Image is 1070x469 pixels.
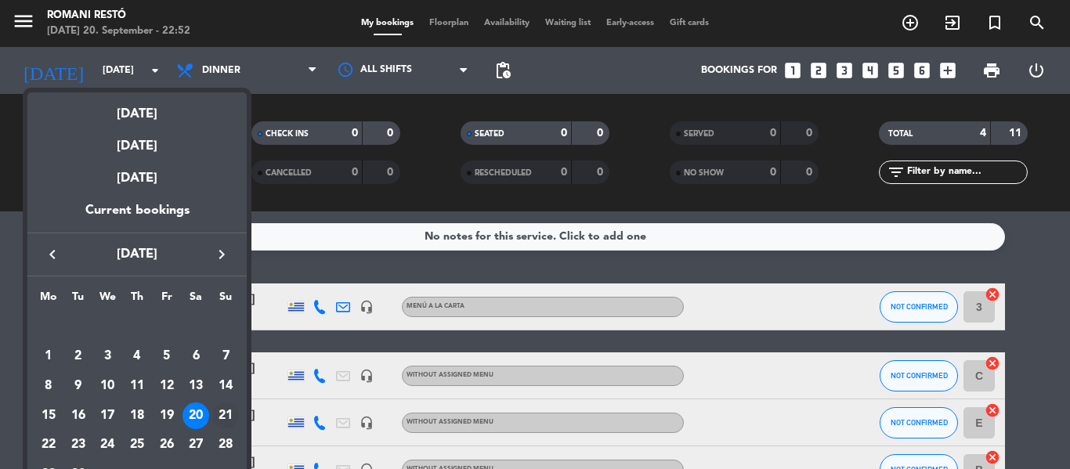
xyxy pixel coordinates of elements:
[212,245,231,264] i: keyboard_arrow_right
[34,401,63,431] td: September 15, 2025
[94,432,121,459] div: 24
[152,431,182,460] td: September 26, 2025
[182,431,211,460] td: September 27, 2025
[122,288,152,312] th: Thursday
[122,431,152,460] td: September 25, 2025
[152,371,182,401] td: September 12, 2025
[34,342,63,372] td: September 1, 2025
[94,402,121,429] div: 17
[92,431,122,460] td: September 24, 2025
[63,288,93,312] th: Tuesday
[152,342,182,372] td: September 5, 2025
[212,402,239,429] div: 21
[94,373,121,399] div: 10
[211,371,240,401] td: September 14, 2025
[154,432,180,459] div: 26
[67,244,208,265] span: [DATE]
[124,343,150,370] div: 4
[92,342,122,372] td: September 3, 2025
[154,343,180,370] div: 5
[122,401,152,431] td: September 18, 2025
[63,342,93,372] td: September 2, 2025
[212,432,239,459] div: 28
[65,343,92,370] div: 2
[27,124,247,157] div: [DATE]
[34,431,63,460] td: September 22, 2025
[35,373,62,399] div: 8
[35,343,62,370] div: 1
[65,432,92,459] div: 23
[182,288,211,312] th: Saturday
[94,343,121,370] div: 3
[182,342,211,372] td: September 6, 2025
[211,342,240,372] td: September 7, 2025
[154,373,180,399] div: 12
[34,371,63,401] td: September 8, 2025
[182,371,211,401] td: September 13, 2025
[27,200,247,233] div: Current bookings
[182,401,211,431] td: September 20, 2025
[27,157,247,200] div: [DATE]
[92,371,122,401] td: September 10, 2025
[124,432,150,459] div: 25
[122,342,152,372] td: September 4, 2025
[92,401,122,431] td: September 17, 2025
[27,92,247,124] div: [DATE]
[183,402,209,429] div: 20
[65,373,92,399] div: 9
[38,244,67,265] button: keyboard_arrow_left
[183,343,209,370] div: 6
[63,401,93,431] td: September 16, 2025
[212,373,239,399] div: 14
[124,402,150,429] div: 18
[212,343,239,370] div: 7
[211,431,240,460] td: September 28, 2025
[152,288,182,312] th: Friday
[208,244,236,265] button: keyboard_arrow_right
[154,402,180,429] div: 19
[63,371,93,401] td: September 9, 2025
[63,431,93,460] td: September 23, 2025
[124,373,150,399] div: 11
[43,245,62,264] i: keyboard_arrow_left
[34,312,240,342] td: SEP
[152,401,182,431] td: September 19, 2025
[34,288,63,312] th: Monday
[122,371,152,401] td: September 11, 2025
[35,432,62,459] div: 22
[211,288,240,312] th: Sunday
[183,432,209,459] div: 27
[211,401,240,431] td: September 21, 2025
[65,402,92,429] div: 16
[35,402,62,429] div: 15
[92,288,122,312] th: Wednesday
[183,373,209,399] div: 13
